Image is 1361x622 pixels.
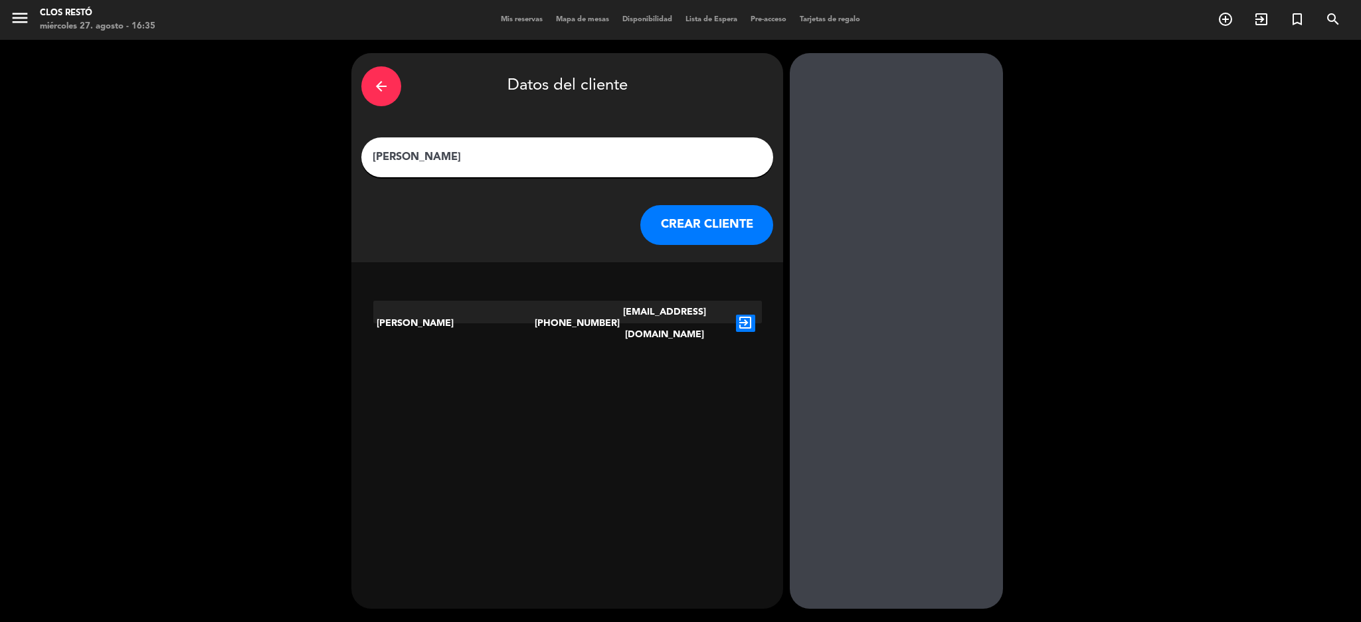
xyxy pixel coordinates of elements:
button: menu [10,8,30,33]
span: Lista de Espera [679,16,744,23]
span: Pre-acceso [744,16,793,23]
div: miércoles 27. agosto - 16:35 [40,20,155,33]
div: Clos Restó [40,7,155,20]
div: Datos del cliente [361,63,773,110]
i: exit_to_app [736,315,755,332]
input: Escriba nombre, correo electrónico o número de teléfono... [371,148,763,167]
i: search [1325,11,1341,27]
span: Disponibilidad [616,16,679,23]
span: Mapa de mesas [549,16,616,23]
button: CREAR CLIENTE [640,205,773,245]
i: turned_in_not [1289,11,1305,27]
div: [EMAIL_ADDRESS][DOMAIN_NAME] [600,301,729,346]
i: add_circle_outline [1218,11,1233,27]
div: [PERSON_NAME] [373,301,535,346]
span: Mis reservas [494,16,549,23]
i: arrow_back [373,78,389,94]
div: [PHONE_NUMBER] [535,301,600,346]
span: Tarjetas de regalo [793,16,867,23]
i: exit_to_app [1253,11,1269,27]
i: menu [10,8,30,28]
